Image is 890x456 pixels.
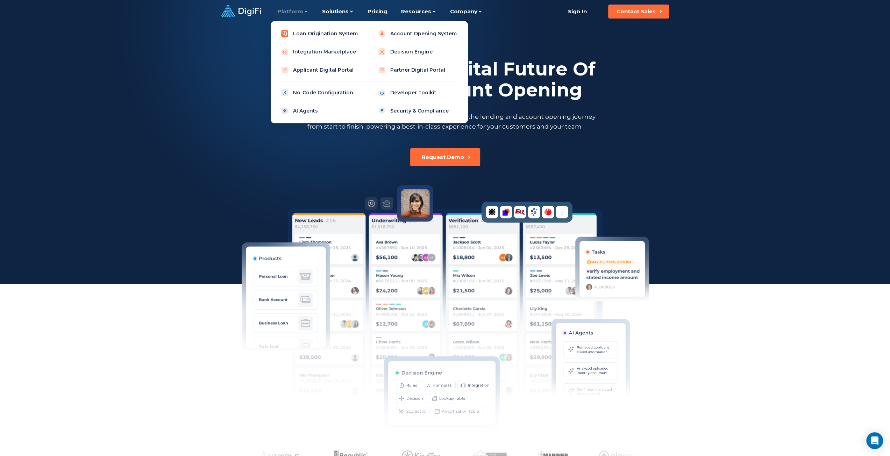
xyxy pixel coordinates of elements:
a: AI Agents [276,104,365,118]
a: Account Opening System [373,27,462,41]
button: Contact Sales [608,5,669,19]
a: Decision Engine [373,45,462,59]
div: Contact Sales [617,8,656,15]
button: Request Demo [410,148,480,166]
div: Open Intercom Messenger [866,432,883,449]
a: Loan Origination System [276,27,365,41]
div: Request Demo [422,154,464,161]
a: Security & Compliance [373,104,462,118]
a: Integration Marketplace [276,45,365,59]
a: Sign In [560,5,596,19]
a: Partner Digital Portal [373,63,462,77]
a: Applicant Digital Portal [276,63,365,77]
a: No-Code Configuration [276,86,365,100]
a: Developer Toolkit [373,86,462,100]
img: Cards list [288,209,603,408]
